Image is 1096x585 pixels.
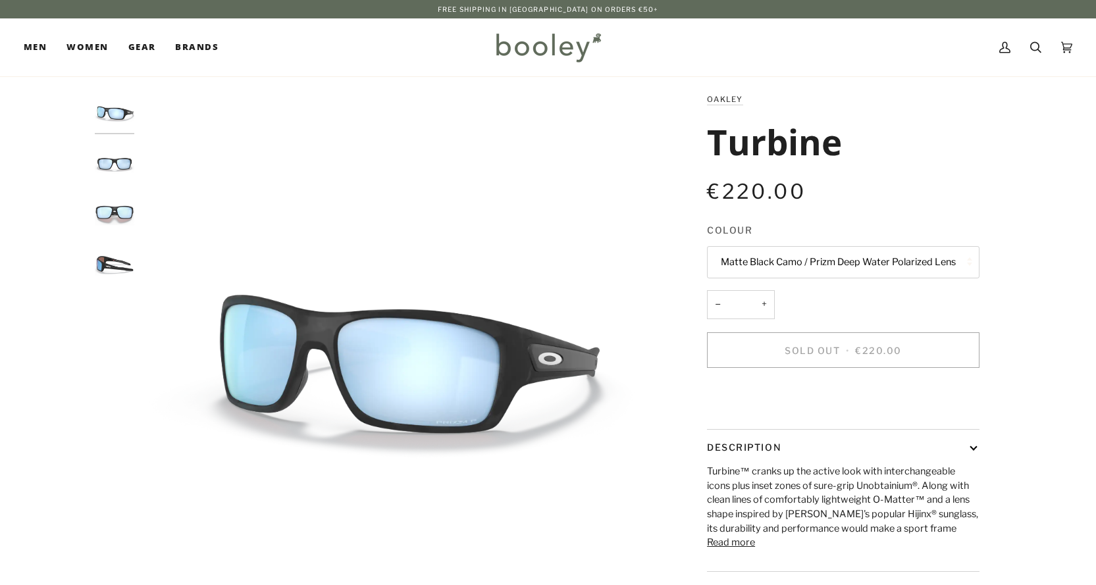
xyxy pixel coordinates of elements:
[785,345,840,356] span: Sold Out
[707,290,728,320] button: −
[707,465,979,536] p: Turbine™ cranks up the active look with interchangeable icons plus inset zones of sure-grip Unobt...
[57,18,118,76] a: Women
[707,430,979,465] button: Description
[754,290,775,320] button: +
[707,120,842,163] h1: Turbine
[707,246,979,278] button: Matte Black Camo / Prizm Deep Water Polarized Lens
[843,345,852,356] span: •
[118,18,166,76] a: Gear
[707,179,806,204] span: €220.00
[707,290,775,320] input: Quantity
[707,223,752,237] span: Colour
[707,95,743,104] a: Oakley
[707,332,979,368] button: Sold Out • €220.00
[490,28,606,66] img: Booley
[128,41,156,54] span: Gear
[855,345,902,356] span: €220.00
[438,4,658,14] p: Free Shipping in [GEOGRAPHIC_DATA] on Orders €50+
[95,92,134,132] img: Oakley Turbine Matte Black Camo / Prizm Deep Water Polarized Lens - Booley Galway
[66,41,108,54] span: Women
[95,193,134,232] img: Oakley Turbine Matte Black Camo / Prizm Deep Water Polarized Lens - Booley Galway
[24,41,47,54] span: Men
[24,18,57,76] a: Men
[175,41,219,54] span: Brands
[95,243,134,283] img: Oakley Turbine Matte Black Camo / Prizm Deep Water Polarized Lens - Booley Galway
[165,18,228,76] a: Brands
[95,143,134,182] img: Oakley Turbine Matte Black Camo / Prizm Deep Water Polarized Lens - Booley Galway
[707,536,755,550] button: Read more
